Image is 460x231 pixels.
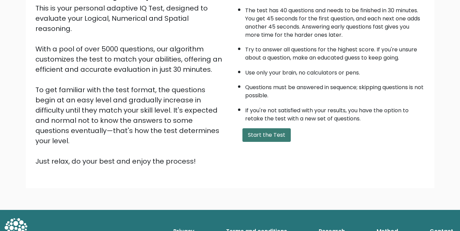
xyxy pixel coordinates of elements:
li: Try to answer all questions for the highest score. If you're unsure about a question, make an edu... [245,42,425,62]
li: Questions must be answered in sequence; skipping questions is not possible. [245,80,425,100]
div: This is your personal adaptive IQ Test, designed to evaluate your Logical, Numerical and Spatial ... [35,3,226,166]
li: If you're not satisfied with your results, you have the option to retake the test with a new set ... [245,103,425,123]
button: Start the Test [242,128,291,142]
li: The test has 40 questions and needs to be finished in 30 minutes. You get 45 seconds for the firs... [245,3,425,39]
li: Use only your brain, no calculators or pens. [245,65,425,77]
